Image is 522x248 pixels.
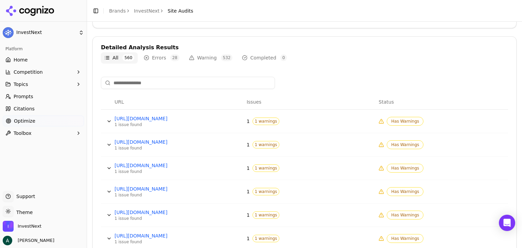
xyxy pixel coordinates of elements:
[115,145,216,151] div: 1 issue found
[3,67,84,77] button: Competition
[18,223,41,229] span: InvestNext
[247,165,250,172] span: 1
[14,69,43,75] span: Competition
[253,188,280,195] span: 1 warnings
[387,187,423,196] span: Has Warnings
[253,235,280,242] span: 1 warnings
[3,221,14,232] img: InvestNext
[3,27,14,38] img: InvestNext
[101,52,138,63] button: All560
[3,236,54,245] button: Open user button
[14,81,28,88] span: Topics
[244,94,376,110] th: Issues
[14,130,32,137] span: Toolbox
[115,209,216,216] a: [URL][DOMAIN_NAME]
[140,52,183,63] button: Errors28
[16,30,76,36] span: InvestNext
[115,115,216,122] a: [URL][DOMAIN_NAME]
[3,54,84,65] a: Home
[101,45,508,50] div: Detailed Analysis Results
[115,169,216,174] div: 1 issue found
[3,79,84,90] button: Topics
[3,43,84,54] div: Platform
[247,118,250,125] span: 1
[3,236,12,245] img: Andrew Berg
[115,192,216,198] div: 1 issue found
[247,141,250,148] span: 1
[247,99,262,105] span: Issues
[14,210,33,215] span: Theme
[239,52,290,63] button: Completed0
[115,122,216,127] div: 1 issue found
[387,234,423,243] span: Has Warnings
[122,54,134,61] span: 560
[387,211,423,219] span: Has Warnings
[109,7,193,14] nav: breadcrumb
[14,118,35,124] span: Optimize
[14,93,33,100] span: Prompts
[387,140,423,149] span: Has Warnings
[387,117,423,126] span: Has Warnings
[115,185,216,192] a: [URL][DOMAIN_NAME]
[109,8,126,14] a: Brands
[186,52,236,63] button: Warning532
[115,162,216,169] a: [URL][DOMAIN_NAME]
[253,211,280,219] span: 1 warnings
[247,235,250,242] span: 1
[376,94,508,110] th: Status
[499,215,515,231] div: Open Intercom Messenger
[221,54,233,61] span: 532
[134,7,159,14] a: InvestNext
[115,239,216,245] div: 1 issue found
[14,56,28,63] span: Home
[115,99,124,105] span: URL
[247,188,250,195] span: 1
[379,99,394,105] span: Status
[253,118,280,125] span: 1 warnings
[14,193,35,200] span: Support
[253,164,280,172] span: 1 warnings
[14,105,35,112] span: Citations
[3,103,84,114] a: Citations
[112,94,244,110] th: URL
[115,139,216,145] a: [URL][DOMAIN_NAME]
[247,212,250,218] span: 1
[253,141,280,148] span: 1 warnings
[3,221,41,232] button: Open organization switcher
[170,54,179,61] span: 28
[3,116,84,126] a: Optimize
[3,91,84,102] a: Prompts
[115,232,216,239] a: [URL][DOMAIN_NAME]
[15,237,54,244] span: [PERSON_NAME]
[387,164,423,173] span: Has Warnings
[168,7,193,14] span: Site Audits
[115,216,216,221] div: 1 issue found
[280,54,287,61] span: 0
[3,128,84,139] button: Toolbox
